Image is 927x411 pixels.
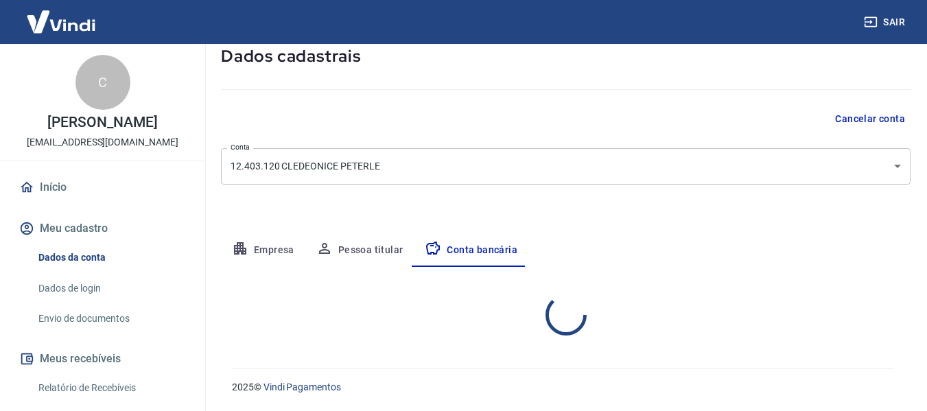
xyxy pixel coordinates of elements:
button: Sair [861,10,911,35]
a: Início [16,172,189,202]
button: Conta bancária [414,234,528,267]
a: Relatório de Recebíveis [33,374,189,402]
button: Empresa [221,234,305,267]
button: Pessoa titular [305,234,414,267]
a: Dados de login [33,274,189,303]
div: 12.403.120 CLEDEONICE PETERLE [221,148,911,185]
button: Cancelar conta [830,106,911,132]
a: Dados da conta [33,244,189,272]
h5: Dados cadastrais [221,45,911,67]
p: 2025 © [232,380,894,395]
label: Conta [231,142,250,152]
img: Vindi [16,1,106,43]
button: Meu cadastro [16,213,189,244]
button: Meus recebíveis [16,344,189,374]
div: C [75,55,130,110]
p: [PERSON_NAME] [47,115,157,130]
a: Vindi Pagamentos [263,381,341,392]
p: [EMAIL_ADDRESS][DOMAIN_NAME] [27,135,178,150]
a: Envio de documentos [33,305,189,333]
